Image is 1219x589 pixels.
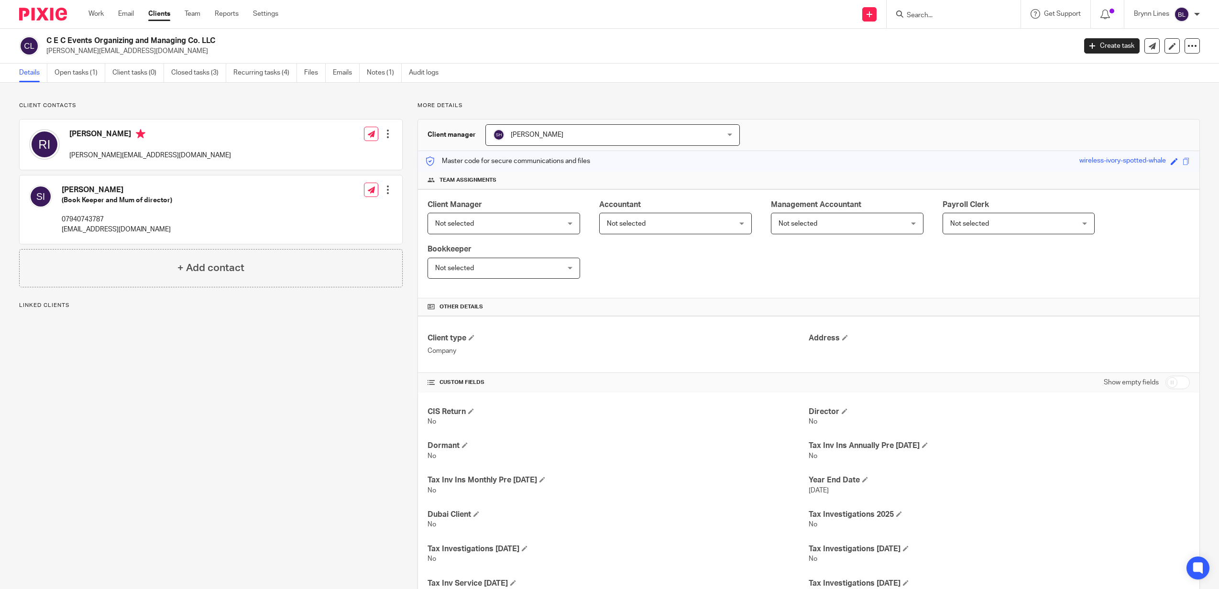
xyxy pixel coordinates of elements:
[62,185,172,195] h4: [PERSON_NAME]
[425,156,590,166] p: Master code for secure communications and files
[177,261,244,275] h4: + Add contact
[19,8,67,21] img: Pixie
[1084,38,1140,54] a: Create task
[809,333,1190,343] h4: Address
[46,46,1070,56] p: [PERSON_NAME][EMAIL_ADDRESS][DOMAIN_NAME]
[118,9,134,19] a: Email
[439,176,496,184] span: Team assignments
[62,225,172,234] p: [EMAIL_ADDRESS][DOMAIN_NAME]
[428,510,809,520] h4: Dubai Client
[809,418,817,425] span: No
[1134,9,1169,19] p: Brynn Lines
[19,302,403,309] p: Linked clients
[435,265,474,272] span: Not selected
[439,303,483,311] span: Other details
[1044,11,1081,17] span: Get Support
[428,578,809,589] h4: Tax Inv Service [DATE]
[809,475,1190,485] h4: Year End Date
[428,487,436,494] span: No
[171,64,226,82] a: Closed tasks (3)
[29,129,60,160] img: svg%3E
[428,201,482,208] span: Client Manager
[428,453,436,459] span: No
[69,151,231,160] p: [PERSON_NAME][EMAIL_ADDRESS][DOMAIN_NAME]
[771,201,861,208] span: Management Accountant
[809,556,817,562] span: No
[428,130,476,140] h3: Client manager
[943,201,989,208] span: Payroll Clerk
[304,64,326,82] a: Files
[253,9,278,19] a: Settings
[112,64,164,82] a: Client tasks (0)
[69,129,231,141] h4: [PERSON_NAME]
[428,441,809,451] h4: Dormant
[19,36,39,56] img: svg%3E
[428,475,809,485] h4: Tax Inv Ins Monthly Pre [DATE]
[233,64,297,82] a: Recurring tasks (4)
[428,346,809,356] p: Company
[428,556,436,562] span: No
[19,102,403,109] p: Client contacts
[809,521,817,528] span: No
[950,220,989,227] span: Not selected
[493,129,505,141] img: svg%3E
[599,201,641,208] span: Accountant
[136,129,145,139] i: Primary
[417,102,1200,109] p: More details
[428,245,472,253] span: Bookkeeper
[809,510,1190,520] h4: Tax Investigations 2025
[333,64,360,82] a: Emails
[46,36,865,46] h2: C E C Events Organizing and Managing Co. LLC
[185,9,200,19] a: Team
[88,9,104,19] a: Work
[428,379,809,386] h4: CUSTOM FIELDS
[511,131,563,138] span: [PERSON_NAME]
[409,64,446,82] a: Audit logs
[215,9,239,19] a: Reports
[809,453,817,459] span: No
[148,9,170,19] a: Clients
[62,196,172,205] h5: (Book Keeper and Mum of director)
[428,333,809,343] h4: Client type
[428,521,436,528] span: No
[906,11,992,20] input: Search
[809,441,1190,451] h4: Tax Inv Ins Annually Pre [DATE]
[428,544,809,554] h4: Tax Investigations [DATE]
[367,64,402,82] a: Notes (1)
[809,407,1190,417] h4: Director
[607,220,646,227] span: Not selected
[809,544,1190,554] h4: Tax Investigations [DATE]
[1079,156,1166,167] div: wireless-ivory-spotted-whale
[29,185,52,208] img: svg%3E
[428,407,809,417] h4: CIS Return
[62,215,172,224] p: 07940743787
[1174,7,1189,22] img: svg%3E
[435,220,474,227] span: Not selected
[779,220,817,227] span: Not selected
[1104,378,1159,387] label: Show empty fields
[809,487,829,494] span: [DATE]
[19,64,47,82] a: Details
[809,578,1190,589] h4: Tax Investigations [DATE]
[428,418,436,425] span: No
[55,64,105,82] a: Open tasks (1)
